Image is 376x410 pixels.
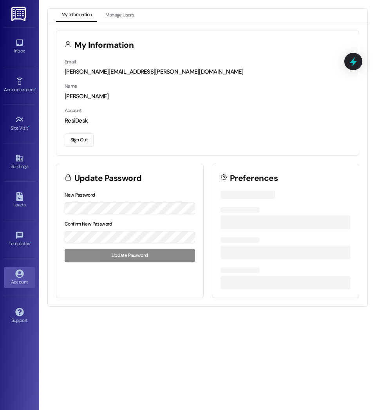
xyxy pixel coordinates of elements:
[4,190,35,211] a: Leads
[4,267,35,288] a: Account
[65,117,351,125] div: ResiDesk
[65,221,112,227] label: Confirm New Password
[11,7,27,21] img: ResiDesk Logo
[56,9,97,22] button: My Information
[4,229,35,250] a: Templates •
[30,240,31,245] span: •
[65,59,76,65] label: Email
[65,68,351,76] div: [PERSON_NAME][EMAIL_ADDRESS][PERSON_NAME][DOMAIN_NAME]
[230,174,278,182] h3: Preferences
[65,133,94,147] button: Sign Out
[74,174,142,182] h3: Update Password
[65,192,95,198] label: New Password
[35,86,36,91] span: •
[4,152,35,173] a: Buildings
[4,305,35,327] a: Support
[4,113,35,134] a: Site Visit •
[74,41,134,49] h3: My Information
[65,92,351,101] div: [PERSON_NAME]
[28,124,29,130] span: •
[65,107,82,114] label: Account
[4,36,35,57] a: Inbox
[65,83,77,89] label: Name
[100,9,139,22] button: Manage Users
